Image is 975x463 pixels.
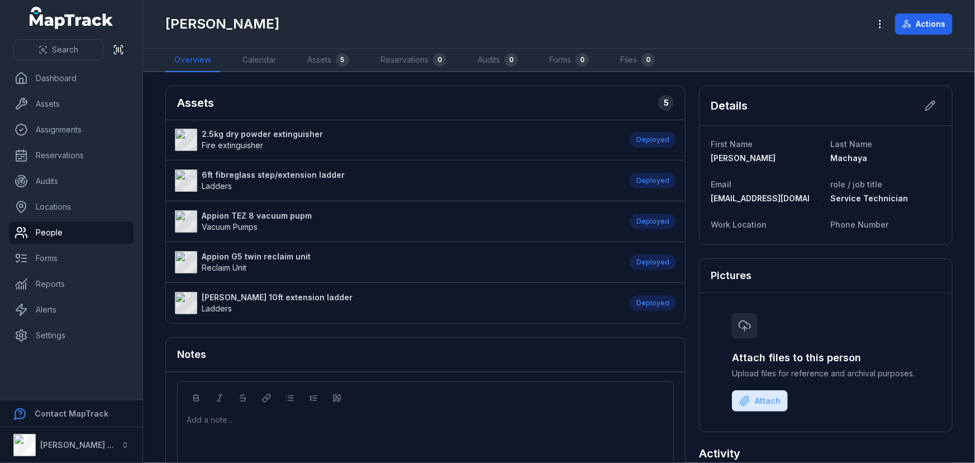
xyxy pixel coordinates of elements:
[630,214,676,229] div: Deployed
[202,181,232,191] span: Ladders
[699,446,740,461] h2: Activity
[711,98,748,114] h2: Details
[830,193,908,203] span: Service Technician
[630,254,676,270] div: Deployed
[202,169,345,181] strong: 6ft fibreglass step/extension ladder
[658,95,674,111] div: 5
[175,129,619,151] a: 2.5kg dry powder extinguisherFire extinguisher
[9,221,134,244] a: People
[202,251,311,262] strong: Appion G5 twin reclaim unit
[711,193,845,203] span: [EMAIL_ADDRESS][DOMAIN_NAME]
[732,350,920,366] h3: Attach files to this person
[9,196,134,218] a: Locations
[9,324,134,347] a: Settings
[13,39,103,60] button: Search
[175,292,619,314] a: [PERSON_NAME] 10ft extension ladderLadders
[9,119,134,141] a: Assignments
[9,273,134,295] a: Reports
[641,53,655,67] div: 0
[9,93,134,115] a: Assets
[630,295,676,311] div: Deployed
[35,409,108,418] strong: Contact MapTrack
[234,49,285,72] a: Calendar
[711,268,752,284] h3: Pictures
[830,220,888,229] span: Phone Number
[469,49,527,72] a: Audits0
[711,179,731,189] span: Email
[711,220,767,229] span: Work Location
[630,132,676,148] div: Deployed
[202,222,258,232] span: Vacuum Pumps
[630,173,676,188] div: Deployed
[40,440,118,450] strong: [PERSON_NAME] Air
[9,299,134,321] a: Alerts
[576,53,589,67] div: 0
[202,263,246,272] span: Reclaim Unit
[165,49,220,72] a: Overview
[830,153,867,163] span: Machaya
[175,251,619,273] a: Appion G5 twin reclaim unitReclaim Unit
[830,179,882,189] span: role / job title
[372,49,455,72] a: Reservations0
[177,347,206,362] h3: Notes
[202,140,263,150] span: Fire extinguisher
[165,15,279,33] h1: [PERSON_NAME]
[830,139,872,149] span: Last Name
[9,67,134,89] a: Dashboard
[505,53,518,67] div: 0
[9,170,134,192] a: Audits
[9,144,134,167] a: Reservations
[540,49,598,72] a: Forms0
[175,210,619,233] a: Appion TEZ 8 vacuum pupmVacuum Pumps
[732,390,788,412] button: Attach
[433,53,446,67] div: 0
[9,247,134,270] a: Forms
[611,49,664,72] a: Files0
[202,304,232,313] span: Ladders
[177,95,214,111] h2: Assets
[202,129,323,140] strong: 2.5kg dry powder extinguisher
[732,368,920,379] span: Upload files for reference and archival purposes.
[202,292,353,303] strong: [PERSON_NAME] 10ft extension ladder
[52,44,78,55] span: Search
[202,210,312,221] strong: Appion TEZ 8 vacuum pupm
[30,7,113,29] a: MapTrack
[298,49,358,72] a: Assets5
[175,169,619,192] a: 6ft fibreglass step/extension ladderLadders
[711,153,776,163] span: [PERSON_NAME]
[336,53,349,67] div: 5
[895,13,953,35] button: Actions
[711,139,753,149] span: First Name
